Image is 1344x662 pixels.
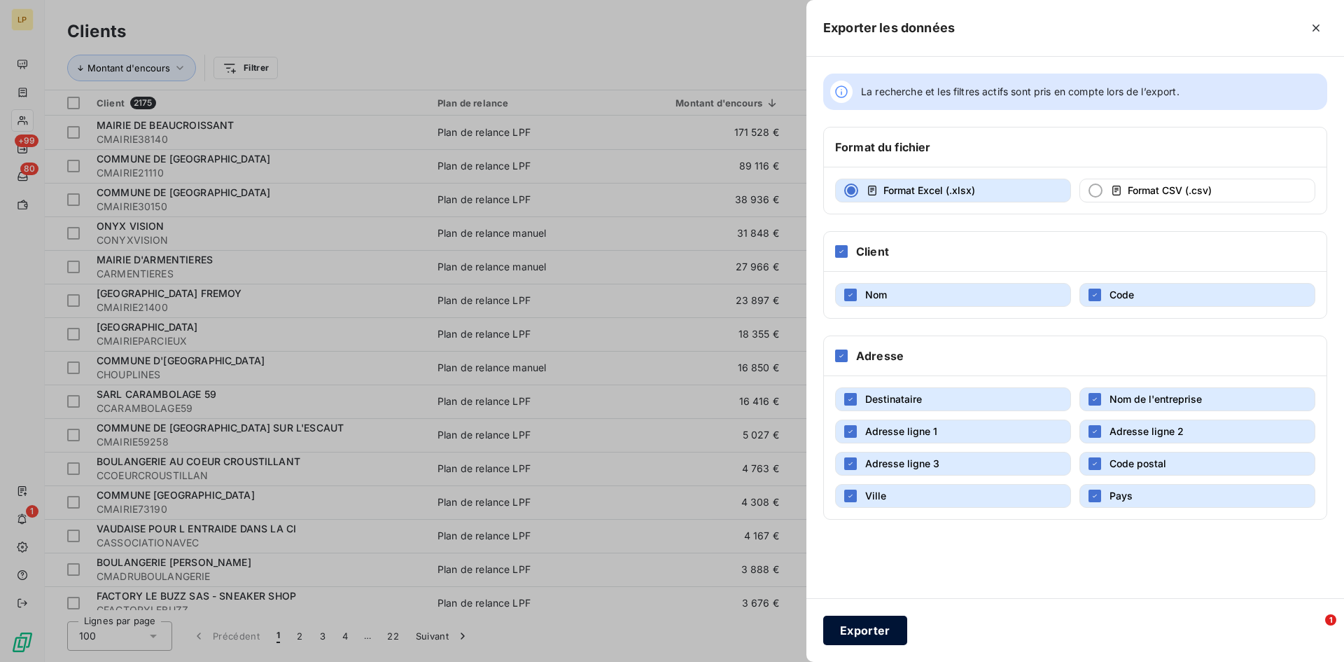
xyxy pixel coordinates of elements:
[865,393,922,405] span: Destinataire
[865,490,886,502] span: Ville
[861,85,1179,99] span: La recherche et les filtres actifs sont pris en compte lors de l’export.
[1079,179,1315,202] button: Format CSV (.csv)
[1109,425,1184,437] span: Adresse ligne 2
[865,457,939,469] span: Adresse ligne 3
[865,289,887,301] span: Nom
[835,484,1071,508] button: Ville
[865,425,937,437] span: Adresse ligne 1
[1325,614,1336,626] span: 1
[1079,420,1315,443] button: Adresse ligne 2
[1109,289,1134,301] span: Code
[835,139,931,156] h6: Format du fichier
[883,184,975,196] span: Format Excel (.xlsx)
[856,347,904,364] h6: Adresse
[823,616,907,645] button: Exporter
[1296,614,1330,648] iframe: Intercom live chat
[823,18,955,38] h5: Exporter les données
[856,243,889,260] h6: Client
[1079,484,1315,508] button: Pays
[835,283,1071,307] button: Nom
[1079,452,1315,476] button: Code postal
[835,420,1071,443] button: Adresse ligne 1
[1109,490,1133,502] span: Pays
[1079,387,1315,411] button: Nom de l'entreprise
[1109,457,1166,469] span: Code postal
[835,387,1071,411] button: Destinataire
[1109,393,1202,405] span: Nom de l'entreprise
[835,452,1071,476] button: Adresse ligne 3
[1079,283,1315,307] button: Code
[1128,184,1212,196] span: Format CSV (.csv)
[835,179,1071,202] button: Format Excel (.xlsx)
